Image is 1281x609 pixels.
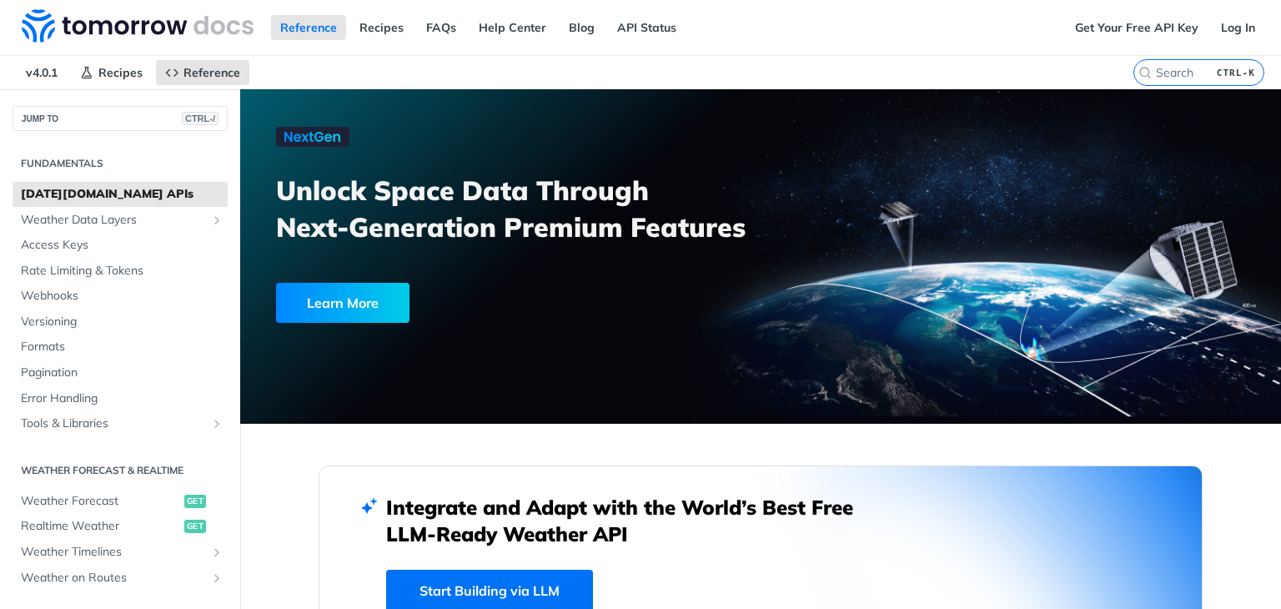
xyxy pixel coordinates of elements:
a: Help Center [470,15,555,40]
a: Tools & LibrariesShow subpages for Tools & Libraries [13,411,228,436]
div: Learn More [276,283,409,323]
a: FAQs [417,15,465,40]
button: Show subpages for Weather Data Layers [210,214,224,227]
svg: Search [1138,66,1152,79]
a: Weather Data LayersShow subpages for Weather Data Layers [13,208,228,233]
span: Tools & Libraries [21,415,206,432]
a: Weather TimelinesShow subpages for Weather Timelines [13,540,228,565]
img: NextGen [276,127,349,147]
kbd: CTRL-K [1213,64,1259,81]
a: Pagination [13,360,228,385]
button: Show subpages for Weather on Routes [210,571,224,585]
a: Reference [271,15,346,40]
span: Access Keys [21,237,224,254]
a: Get Your Free API Key [1066,15,1208,40]
h2: Integrate and Adapt with the World’s Best Free LLM-Ready Weather API [386,494,878,547]
span: Realtime Weather [21,518,180,535]
span: Weather Timelines [21,544,206,561]
a: Realtime Weatherget [13,514,228,539]
span: v4.0.1 [17,60,67,85]
span: Weather Forecast [21,493,180,510]
span: [DATE][DOMAIN_NAME] APIs [21,186,224,203]
a: Access Keys [13,233,228,258]
a: API Status [608,15,686,40]
span: Weather on Routes [21,570,206,586]
a: Formats [13,335,228,360]
span: Recipes [98,65,143,80]
a: Log In [1212,15,1264,40]
a: Blog [560,15,604,40]
a: Rate Limiting & Tokens [13,259,228,284]
span: CTRL-/ [182,112,219,125]
button: Show subpages for Tools & Libraries [210,417,224,430]
span: Error Handling [21,390,224,407]
button: Show subpages for Weather Timelines [210,546,224,559]
a: Error Handling [13,386,228,411]
a: Weather on RoutesShow subpages for Weather on Routes [13,566,228,591]
h3: Unlock Space Data Through Next-Generation Premium Features [276,172,779,245]
span: Reference [183,65,240,80]
span: get [184,520,206,533]
span: Pagination [21,365,224,381]
a: [DATE][DOMAIN_NAME] APIs [13,182,228,207]
a: Recipes [71,60,152,85]
button: JUMP TOCTRL-/ [13,106,228,131]
span: Versioning [21,314,224,330]
span: Formats [21,339,224,355]
span: Rate Limiting & Tokens [21,263,224,279]
h2: Fundamentals [13,156,228,171]
a: Versioning [13,310,228,335]
span: Webhooks [21,288,224,304]
span: Weather Data Layers [21,212,206,229]
a: Recipes [350,15,413,40]
a: Webhooks [13,284,228,309]
a: Learn More [276,283,678,323]
a: Weather Forecastget [13,489,228,514]
img: Tomorrow.io Weather API Docs [22,9,254,43]
a: Reference [156,60,249,85]
span: get [184,495,206,508]
h2: Weather Forecast & realtime [13,463,228,478]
